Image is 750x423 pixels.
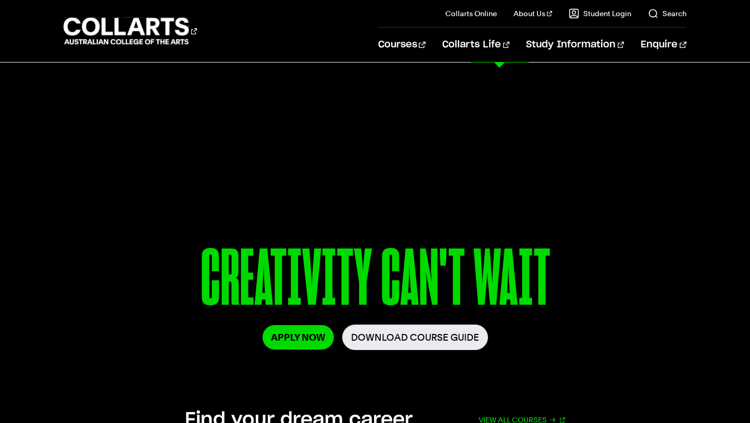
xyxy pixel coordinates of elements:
[442,28,509,62] a: Collarts Life
[641,28,686,62] a: Enquire
[569,8,631,19] a: Student Login
[378,28,426,62] a: Courses
[64,239,686,325] p: CREATIVITY CAN'T WAIT
[514,8,552,19] a: About Us
[262,325,334,350] a: Apply Now
[445,8,497,19] a: Collarts Online
[342,325,488,350] a: Download Course Guide
[64,16,197,46] div: Go to homepage
[526,28,624,62] a: Study Information
[648,8,686,19] a: Search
